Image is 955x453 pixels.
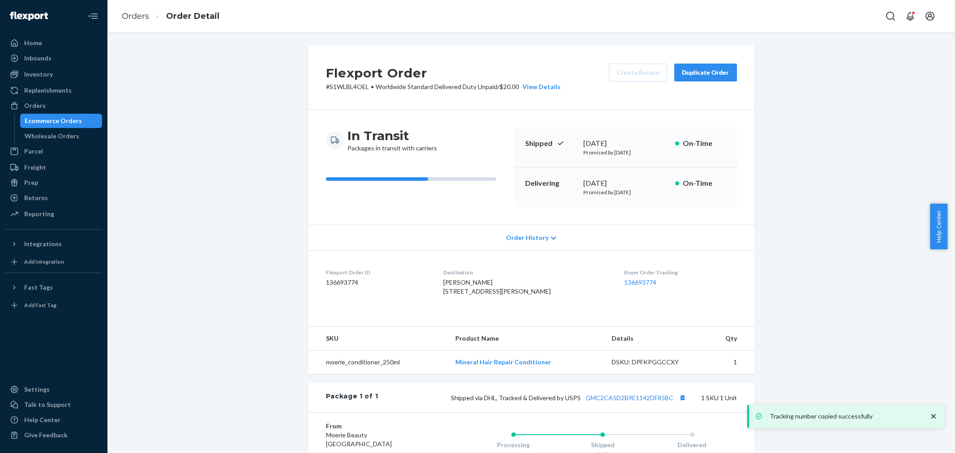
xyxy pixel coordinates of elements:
[586,394,673,402] a: GMC2CA5D2B9E1142DF85BC
[683,178,726,188] p: On-Time
[5,144,102,158] a: Parcel
[455,358,551,366] a: Mineral Hair Repair Conditioner
[702,327,754,350] th: Qty
[506,233,548,242] span: Order History
[469,440,558,449] div: Processing
[5,428,102,442] button: Give Feedback
[5,160,102,175] a: Freight
[5,413,102,427] a: Help Center
[24,239,62,248] div: Integrations
[24,415,60,424] div: Help Center
[609,64,667,81] button: Create Return
[24,101,46,110] div: Orders
[326,392,378,403] div: Package 1 of 1
[24,70,53,79] div: Inventory
[5,98,102,113] a: Orders
[24,301,56,309] div: Add Fast Tag
[5,36,102,50] a: Home
[612,358,696,367] div: DSKU: DPFKPGGCCXY
[20,114,103,128] a: Ecommerce Orders
[308,327,448,350] th: SKU
[558,440,647,449] div: Shipped
[683,138,726,149] p: On-Time
[604,327,703,350] th: Details
[583,149,668,156] p: Promised by [DATE]
[376,83,497,90] span: Worldwide Standard Delivered Duty Unpaid
[448,327,604,350] th: Product Name
[5,237,102,251] button: Integrations
[24,209,54,218] div: Reporting
[24,258,64,265] div: Add Integration
[24,193,48,202] div: Returns
[24,38,42,47] div: Home
[378,392,737,403] div: 1 SKU 1 Unit
[326,64,561,82] h2: Flexport Order
[882,7,899,25] button: Open Search Box
[443,269,610,276] dt: Destination
[326,278,429,287] dd: 136693774
[5,255,102,269] a: Add Integration
[24,178,38,187] div: Prep
[674,64,737,81] button: Duplicate Order
[24,385,50,394] div: Settings
[24,400,71,409] div: Talk to Support
[682,68,729,77] div: Duplicate Order
[347,128,437,144] h3: In Transit
[451,394,689,402] span: Shipped via DHL, Tracked & Delivered by USPS
[5,191,102,205] a: Returns
[5,51,102,65] a: Inbounds
[929,412,938,421] svg: close toast
[308,350,448,374] td: moerie_conditioner_250ml
[702,350,754,374] td: 1
[5,83,102,98] a: Replenishments
[24,283,53,292] div: Fast Tags
[5,382,102,397] a: Settings
[326,82,561,91] p: # S1WLBL4OEL / $20.00
[24,54,51,63] div: Inbounds
[583,188,668,196] p: Promised by [DATE]
[166,11,219,21] a: Order Detail
[519,82,561,91] button: View Details
[624,269,737,276] dt: Buyer Order Tracking
[122,11,149,21] a: Orders
[525,138,576,149] p: Shipped
[326,431,392,448] span: Moerie Beauty [GEOGRAPHIC_DATA]
[583,138,668,149] div: [DATE]
[24,147,43,156] div: Parcel
[677,392,689,403] button: Copy tracking number
[5,397,102,412] a: Talk to Support
[326,269,429,276] dt: Flexport Order ID
[624,278,656,286] a: 136693774
[525,178,576,188] p: Delivering
[24,86,72,95] div: Replenishments
[901,7,919,25] button: Open notifications
[20,129,103,143] a: Wholesale Orders
[5,67,102,81] a: Inventory
[921,7,939,25] button: Open account menu
[24,431,68,440] div: Give Feedback
[770,412,920,421] p: Tracking number copied successfully
[5,207,102,221] a: Reporting
[371,83,374,90] span: •
[10,12,48,21] img: Flexport logo
[347,128,437,153] div: Packages in transit with carriers
[583,178,668,188] div: [DATE]
[647,440,737,449] div: Delivered
[930,204,947,249] button: Help Center
[326,422,433,431] dt: From
[84,7,102,25] button: Close Navigation
[443,278,551,295] span: [PERSON_NAME] [STREET_ADDRESS][PERSON_NAME]
[5,298,102,312] a: Add Fast Tag
[5,175,102,190] a: Prep
[25,132,79,141] div: Wholesale Orders
[24,163,46,172] div: Freight
[115,3,227,30] ol: breadcrumbs
[25,116,82,125] div: Ecommerce Orders
[5,280,102,295] button: Fast Tags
